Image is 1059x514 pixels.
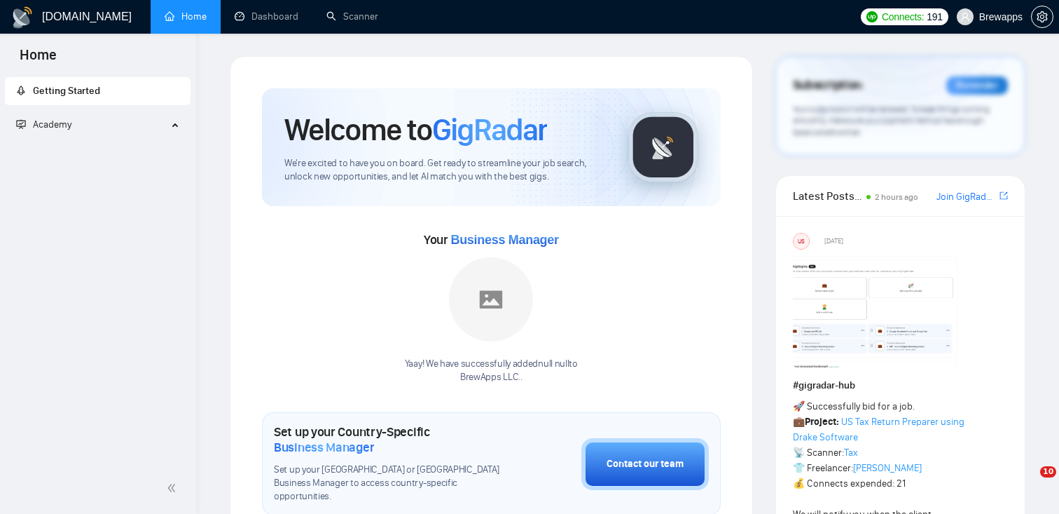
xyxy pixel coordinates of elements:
span: Academy [16,119,71,130]
span: Home [8,45,68,74]
a: Tax [844,447,858,459]
button: setting [1031,6,1053,28]
a: [PERSON_NAME] [853,462,922,474]
span: user [960,12,970,22]
strong: Project: [805,416,839,428]
button: Contact our team [581,438,709,490]
div: Yaay! We have successfully added null null to [405,358,578,384]
h1: Welcome to [284,111,547,149]
span: Academy [33,119,71,130]
span: Connects: [882,9,924,25]
span: rocket [16,86,26,95]
span: Subscription [793,74,862,97]
span: 191 [927,9,942,25]
span: Set up your [GEOGRAPHIC_DATA] or [GEOGRAPHIC_DATA] Business Manager to access country-specific op... [274,464,511,503]
iframe: Intercom live chat [1011,466,1045,500]
span: [DATE] [824,235,843,248]
a: searchScanner [326,11,378,22]
a: US Tax Return Preparer using Drake Software [793,416,964,443]
a: Join GigRadar Slack Community [936,189,997,205]
span: 10 [1040,466,1056,478]
span: export [999,190,1008,201]
h1: # gigradar-hub [793,378,1008,393]
span: fund-projection-screen [16,119,26,129]
span: We're excited to have you on board. Get ready to streamline your job search, unlock new opportuni... [284,157,606,184]
span: setting [1032,11,1053,22]
img: upwork-logo.png [866,11,878,22]
li: Getting Started [5,77,191,105]
span: 2 hours ago [875,192,918,202]
span: Latest Posts from the GigRadar Community [793,187,862,205]
h1: Set up your Country-Specific [274,424,511,455]
p: BrewApps LLC. . [405,371,578,384]
div: Contact our team [607,456,684,472]
a: homeHome [165,11,207,22]
div: Reminder [946,76,1008,95]
img: logo [11,6,34,29]
span: double-left [167,481,181,495]
a: export [999,189,1008,203]
span: Your subscription will be renewed. To keep things running smoothly, make sure your payment method... [793,104,990,137]
div: US [794,234,809,249]
img: placeholder.png [449,257,533,341]
span: Getting Started [33,85,100,97]
span: Your [424,232,559,248]
a: dashboardDashboard [235,11,298,22]
span: Business Manager [274,440,374,455]
img: F09354QB7SM-image.png [793,255,961,367]
span: Business Manager [450,233,558,247]
img: gigradar-logo.png [628,112,698,182]
span: GigRadar [432,111,547,149]
a: setting [1031,11,1053,22]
